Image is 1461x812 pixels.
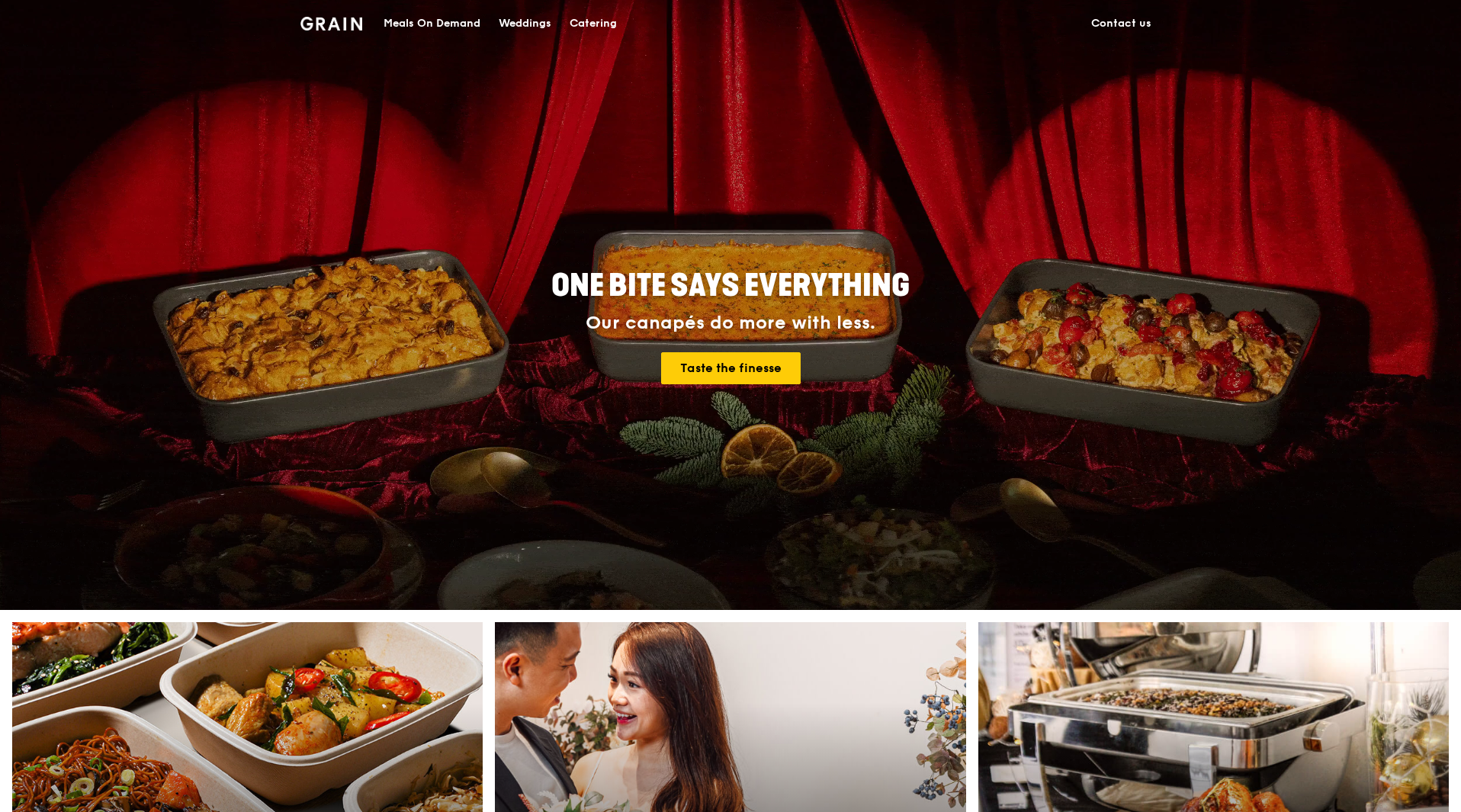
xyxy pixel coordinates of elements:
[551,268,910,304] span: ONE BITE SAYS EVERYTHING
[490,1,560,47] a: Weddings
[1082,1,1161,47] a: Contact us
[560,1,626,47] a: Catering
[661,352,801,384] a: Taste the finesse
[300,17,362,30] img: Grain
[499,1,551,47] div: Weddings
[456,313,1005,334] div: Our canapés do more with less.
[384,1,480,47] div: Meals On Demand
[570,1,617,47] div: Catering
